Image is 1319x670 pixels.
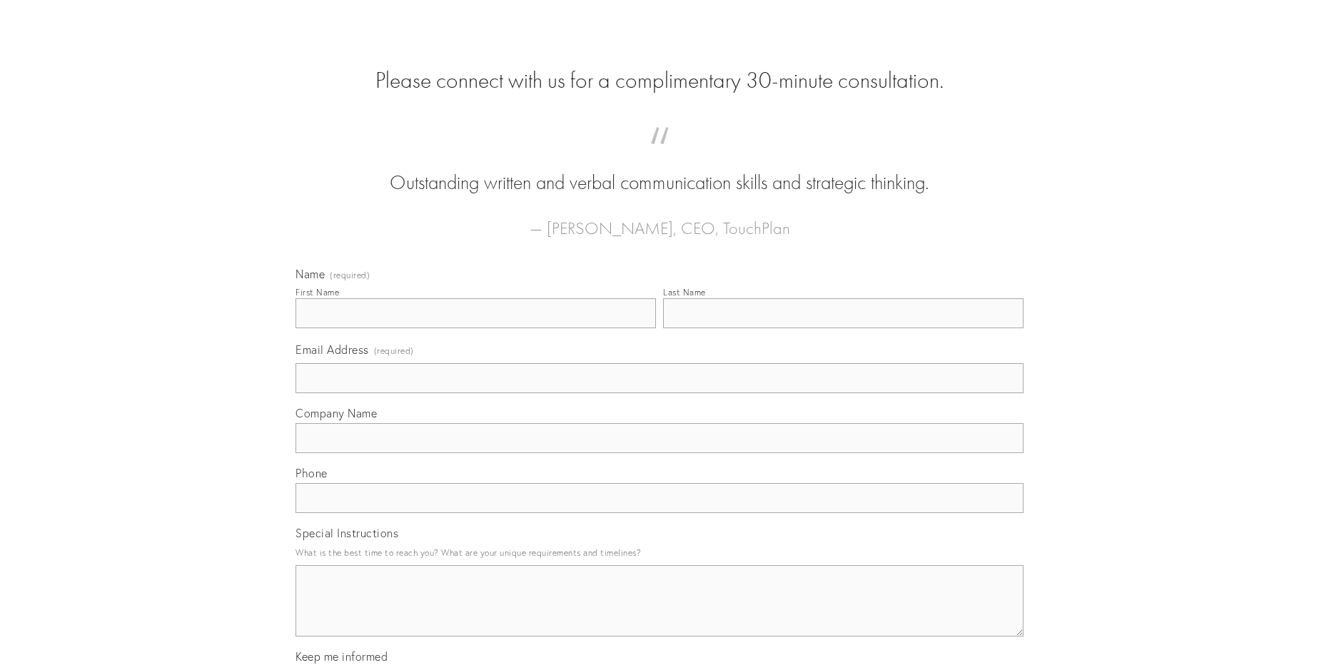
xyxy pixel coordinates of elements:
span: Email Address [295,342,369,357]
span: Company Name [295,406,377,420]
p: What is the best time to reach you? What are your unique requirements and timelines? [295,543,1024,562]
span: (required) [374,341,414,360]
figcaption: — [PERSON_NAME], CEO, TouchPlan [318,197,1001,243]
span: Name [295,267,325,281]
span: Special Instructions [295,526,398,540]
h2: Please connect with us for a complimentary 30-minute consultation. [295,67,1024,94]
span: “ [318,141,1001,169]
blockquote: Outstanding written and verbal communication skills and strategic thinking. [318,141,1001,197]
div: First Name [295,287,339,298]
span: (required) [330,271,370,280]
span: Phone [295,466,328,480]
div: Last Name [663,287,706,298]
span: Keep me informed [295,649,388,664]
